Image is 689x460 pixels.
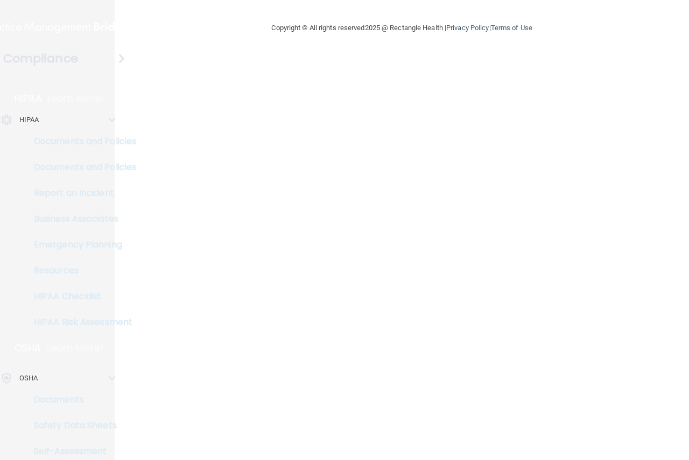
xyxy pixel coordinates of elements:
[7,136,154,147] p: Documents and Policies
[19,114,39,126] p: HIPAA
[7,265,154,276] p: Resources
[47,342,104,355] p: Learn More!
[206,11,599,45] div: Copyright © All rights reserved 2025 @ Rectangle Health | |
[7,291,154,302] p: HIPAA Checklist
[7,317,154,328] p: HIPAA Risk Assessment
[7,239,154,250] p: Emergency Planning
[7,188,154,199] p: Report an Incident
[7,162,154,173] p: Documents and Policies
[7,446,154,457] p: Self-Assessment
[7,214,154,224] p: Business Associates
[3,51,78,66] h4: Compliance
[446,24,489,32] a: Privacy Policy
[15,342,41,355] p: OSHA
[491,24,532,32] a: Terms of Use
[19,372,38,385] p: OSHA
[7,420,154,431] p: Safety Data Sheets
[15,92,42,105] p: HIPAA
[47,92,104,105] p: Learn More!
[7,394,154,405] p: Documents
